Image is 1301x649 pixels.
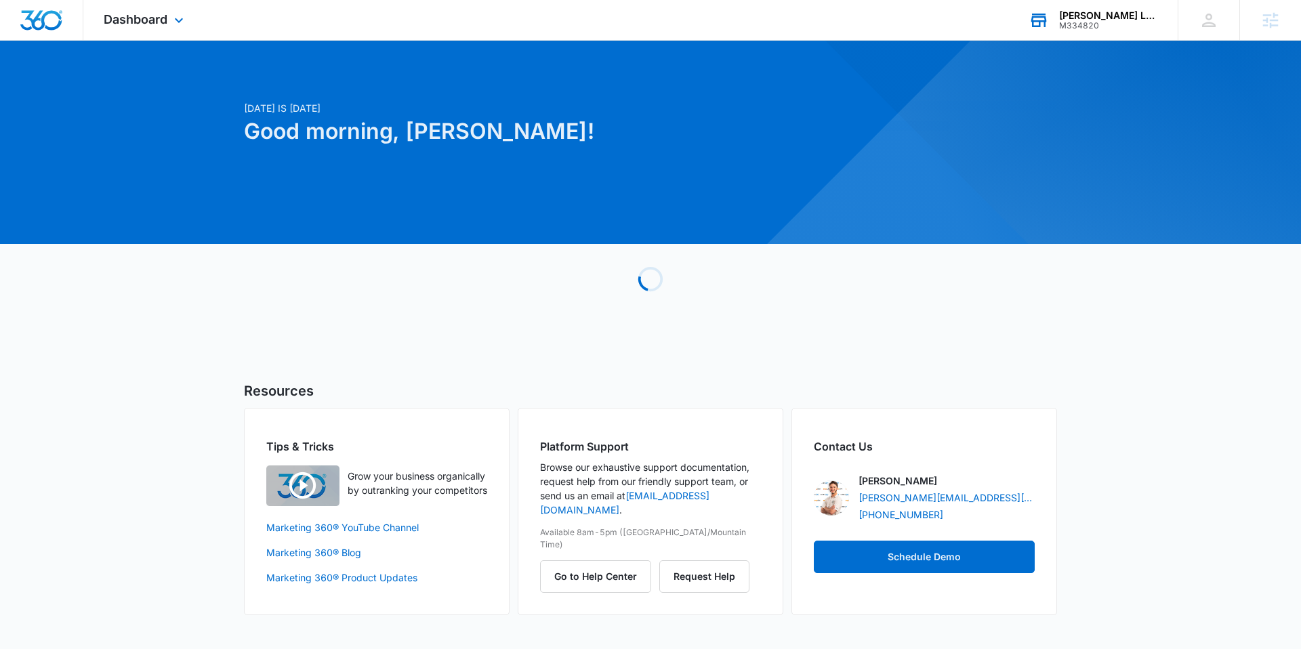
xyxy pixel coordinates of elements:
[244,101,781,115] p: [DATE] is [DATE]
[244,115,781,148] h1: Good morning, [PERSON_NAME]!
[814,480,849,516] img: Ryan Sipes
[104,12,167,26] span: Dashboard
[814,541,1035,573] button: Schedule Demo
[659,570,749,582] a: Request Help
[859,474,937,488] p: [PERSON_NAME]
[266,465,339,506] img: Quick Overview Video
[266,545,487,560] a: Marketing 360® Blog
[540,460,761,517] p: Browse our exhaustive support documentation, request help from our friendly support team, or send...
[266,570,487,585] a: Marketing 360® Product Updates
[814,438,1035,455] h2: Contact Us
[540,438,761,455] h2: Platform Support
[540,560,651,593] button: Go to Help Center
[659,560,749,593] button: Request Help
[859,490,1035,505] a: [PERSON_NAME][EMAIL_ADDRESS][PERSON_NAME][DOMAIN_NAME]
[266,520,487,535] a: Marketing 360® YouTube Channel
[1059,21,1158,30] div: account id
[266,438,487,455] h2: Tips & Tricks
[540,570,659,582] a: Go to Help Center
[859,507,943,522] a: [PHONE_NUMBER]
[244,381,1057,401] h5: Resources
[1059,10,1158,21] div: account name
[348,469,487,497] p: Grow your business organically by outranking your competitors
[540,526,761,551] p: Available 8am-5pm ([GEOGRAPHIC_DATA]/Mountain Time)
